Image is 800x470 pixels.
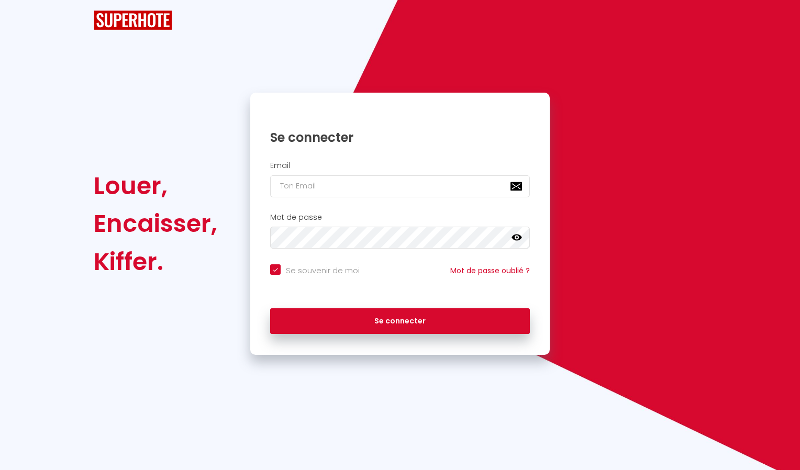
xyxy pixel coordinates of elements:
[450,265,530,276] a: Mot de passe oublié ?
[94,10,172,30] img: SuperHote logo
[270,129,530,146] h1: Se connecter
[94,243,217,281] div: Kiffer.
[94,167,217,205] div: Louer,
[270,175,530,197] input: Ton Email
[270,308,530,334] button: Se connecter
[270,213,530,222] h2: Mot de passe
[94,205,217,242] div: Encaisser,
[270,161,530,170] h2: Email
